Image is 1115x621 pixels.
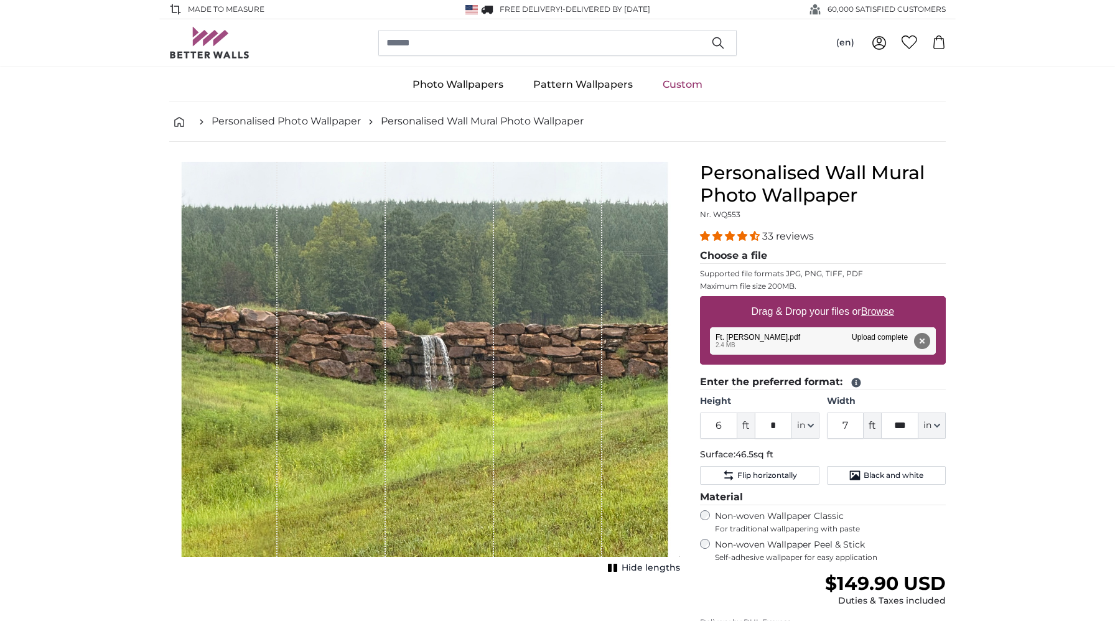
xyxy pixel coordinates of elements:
[700,230,762,242] span: 4.33 stars
[169,27,250,58] img: Betterwalls
[735,449,773,460] span: 46.5sq ft
[518,68,648,101] a: Pattern Wallpapers
[825,572,946,595] span: $149.90 USD
[797,419,805,432] span: in
[700,162,946,207] h1: Personalised Wall Mural Photo Wallpaper
[381,114,584,129] a: Personalised Wall Mural Photo Wallpaper
[700,248,946,264] legend: Choose a file
[700,490,946,505] legend: Material
[169,162,680,577] div: 1 of 1
[737,413,755,439] span: ft
[715,539,946,563] label: Non-woven Wallpaper Peel & Stick
[737,470,797,480] span: Flip horizontally
[700,375,946,390] legend: Enter the preferred format:
[827,395,946,408] label: Width
[500,4,562,14] span: FREE delivery!
[562,4,650,14] span: -
[622,562,680,574] span: Hide lengths
[923,419,931,432] span: in
[700,210,740,219] span: Nr. WQ553
[715,510,946,534] label: Non-woven Wallpaper Classic
[212,114,361,129] a: Personalised Photo Wallpaper
[700,269,946,279] p: Supported file formats JPG, PNG, TIFF, PDF
[864,413,881,439] span: ft
[398,68,518,101] a: Photo Wallpapers
[700,395,819,408] label: Height
[747,299,899,324] label: Drag & Drop your files or
[792,413,819,439] button: in
[465,5,478,14] img: United States
[188,4,264,15] span: Made to Measure
[169,101,946,142] nav: breadcrumbs
[825,595,946,607] div: Duties & Taxes included
[715,553,946,563] span: Self-adhesive wallpaper for easy application
[604,559,680,577] button: Hide lengths
[566,4,650,14] span: Delivered by [DATE]
[918,413,946,439] button: in
[864,470,923,480] span: Black and white
[648,68,717,101] a: Custom
[762,230,814,242] span: 33 reviews
[826,32,864,54] button: (en)
[715,524,946,534] span: For traditional wallpapering with paste
[827,466,946,485] button: Black and white
[861,306,894,317] u: Browse
[700,466,819,485] button: Flip horizontally
[828,4,946,15] span: 60,000 SATISFIED CUSTOMERS
[700,281,946,291] p: Maximum file size 200MB.
[700,449,946,461] p: Surface:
